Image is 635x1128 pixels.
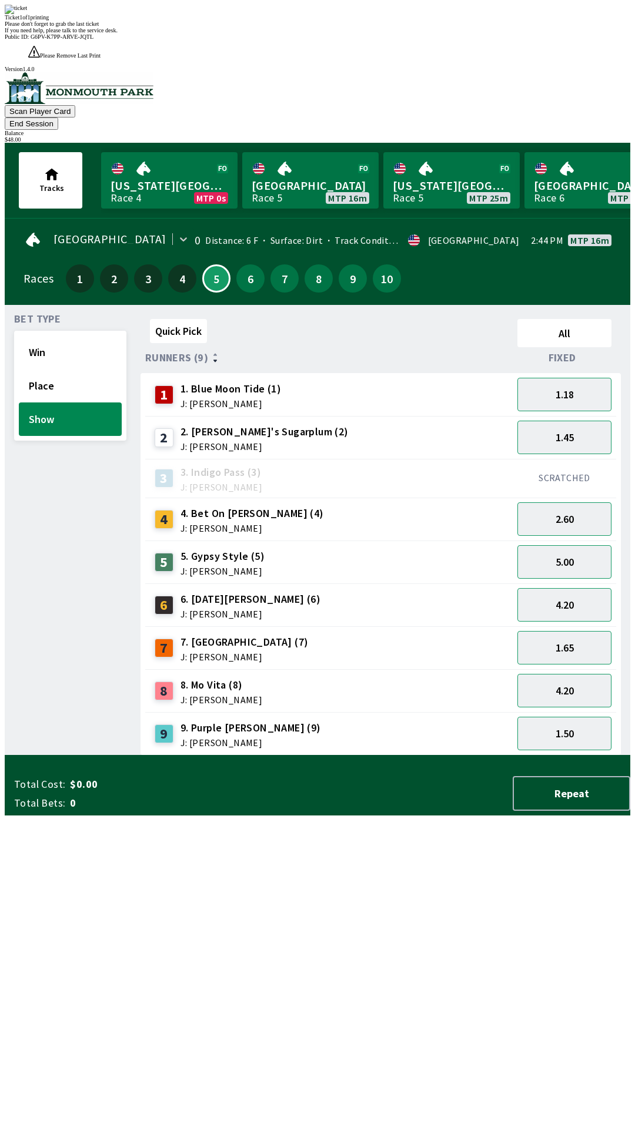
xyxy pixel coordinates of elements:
[428,236,520,245] div: [GEOGRAPHIC_DATA]
[342,274,364,283] span: 9
[556,684,574,697] span: 4.20
[14,777,65,791] span: Total Cost:
[556,598,574,612] span: 4.20
[570,236,609,245] span: MTP 16m
[523,327,606,340] span: All
[39,183,64,193] span: Tracks
[181,720,321,736] span: 9. Purple [PERSON_NAME] (9)
[5,136,630,143] div: $ 48.00
[29,345,112,359] span: Win
[517,502,611,536] button: 2.60
[5,21,630,27] div: Please don't forget to grab the last ticket
[469,193,508,203] span: MTP 25m
[517,378,611,411] button: 1.18
[517,717,611,750] button: 1.50
[181,523,324,533] span: J: [PERSON_NAME]
[205,234,258,246] span: Distance: 6 F
[19,402,122,436] button: Show
[339,264,367,293] button: 9
[155,510,173,529] div: 4
[70,796,255,810] span: 0
[556,727,574,740] span: 1.50
[517,674,611,707] button: 4.20
[19,152,82,209] button: Tracks
[534,193,564,203] div: Race 6
[531,236,563,245] span: 2:44 PM
[181,399,281,408] span: J: [PERSON_NAME]
[137,274,159,283] span: 3
[181,482,262,492] span: J: [PERSON_NAME]
[258,234,323,246] span: Surface: Dirt
[196,193,226,203] span: MTP 0s
[181,381,281,397] span: 1. Blue Moon Tide (1)
[181,609,320,619] span: J: [PERSON_NAME]
[111,178,228,193] span: [US_STATE][GEOGRAPHIC_DATA]
[252,193,282,203] div: Race 5
[549,353,576,362] span: Fixed
[5,33,630,40] div: Public ID:
[556,555,574,569] span: 5.00
[181,738,321,747] span: J: [PERSON_NAME]
[69,274,91,283] span: 1
[323,234,426,246] span: Track Condition: Firm
[29,379,112,392] span: Place
[517,421,611,454] button: 1.45
[145,353,208,362] span: Runners (9)
[5,66,630,72] div: Version 1.4.0
[195,236,200,245] div: 0
[513,352,616,364] div: Fixed
[181,465,262,480] span: 3. Indigo Pass (3)
[383,152,520,209] a: [US_STATE][GEOGRAPHIC_DATA]Race 5MTP 25m
[181,677,262,693] span: 8. Mo Vita (8)
[29,412,112,426] span: Show
[145,352,513,364] div: Runners (9)
[242,152,379,209] a: [GEOGRAPHIC_DATA]Race 5MTP 16m
[517,631,611,664] button: 1.65
[328,193,367,203] span: MTP 16m
[54,234,166,244] span: [GEOGRAPHIC_DATA]
[5,5,27,14] img: ticket
[66,264,94,293] button: 1
[556,431,574,444] span: 1.45
[181,424,349,439] span: 2. [PERSON_NAME]'s Sugarplum (2)
[155,724,173,743] div: 9
[24,274,54,283] div: Races
[556,641,574,654] span: 1.65
[513,776,630,811] button: Repeat
[168,264,196,293] button: 4
[155,428,173,447] div: 2
[181,506,324,521] span: 4. Bet On [PERSON_NAME] (4)
[103,274,125,283] span: 2
[239,274,262,283] span: 6
[181,695,262,704] span: J: [PERSON_NAME]
[155,469,173,488] div: 3
[252,178,369,193] span: [GEOGRAPHIC_DATA]
[100,264,128,293] button: 2
[14,796,65,810] span: Total Bets:
[70,777,255,791] span: $0.00
[155,553,173,572] div: 5
[517,472,611,484] div: SCRATCHED
[236,264,265,293] button: 6
[31,33,93,40] span: G6PV-K7PP-ARVE-JQTL
[150,319,207,343] button: Quick Pick
[181,634,309,650] span: 7. [GEOGRAPHIC_DATA] (7)
[373,264,401,293] button: 10
[171,274,193,283] span: 4
[308,274,330,283] span: 8
[206,276,226,281] span: 5
[5,117,58,130] button: End Session
[556,512,574,526] span: 2.60
[181,652,309,662] span: J: [PERSON_NAME]
[155,596,173,615] div: 6
[5,105,75,117] button: Scan Player Card
[181,549,265,564] span: 5. Gypsy Style (5)
[5,14,630,21] div: Ticket 1 of 1 printing
[101,152,238,209] a: [US_STATE][GEOGRAPHIC_DATA]Race 4MTP 0s
[111,193,141,203] div: Race 4
[202,264,230,293] button: 5
[393,193,423,203] div: Race 5
[5,130,630,136] div: Balance
[155,681,173,700] div: 8
[14,314,61,324] span: Bet Type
